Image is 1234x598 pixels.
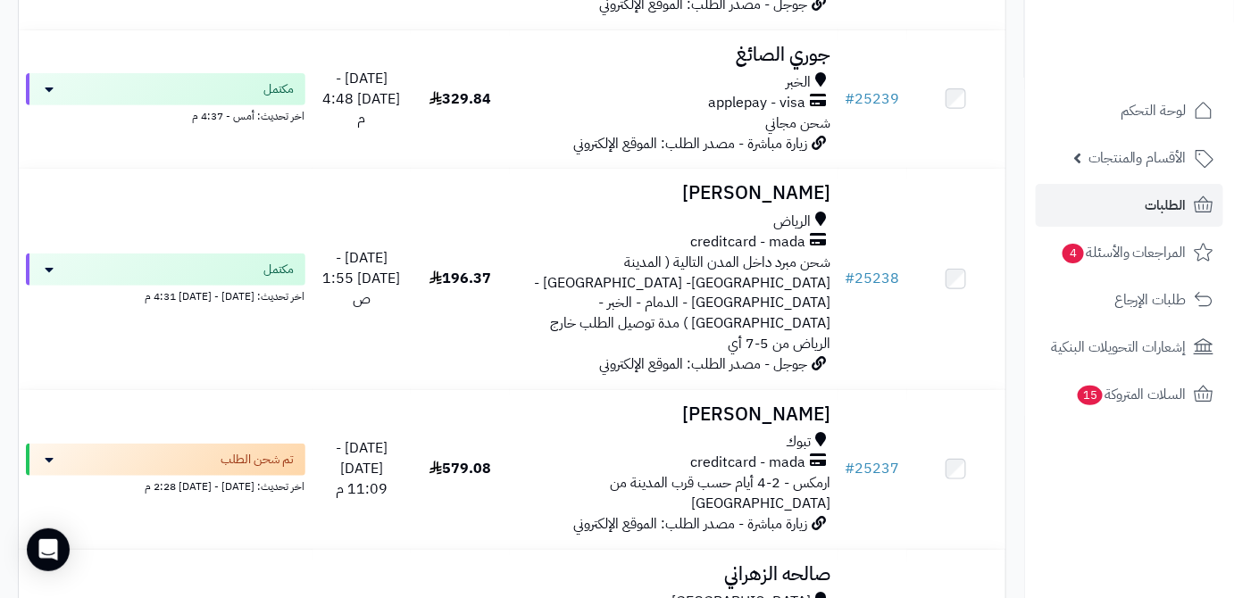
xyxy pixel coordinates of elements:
span: [DATE] - [DATE] 4:48 م [322,68,400,130]
span: زيارة مباشرة - مصدر الطلب: الموقع الإلكتروني [574,513,808,535]
span: طلبات الإرجاع [1114,287,1187,312]
span: 196.37 [429,268,491,289]
a: #25238 [846,268,900,289]
span: لوحة التحكم [1121,98,1187,123]
div: اخر تحديث: أمس - 4:37 م [26,105,305,124]
h3: جوري الصائغ [517,45,831,65]
div: اخر تحديث: [DATE] - [DATE] 4:31 م [26,286,305,304]
a: لوحة التحكم [1036,89,1223,132]
span: شحن مجاني [766,112,831,134]
span: زيارة مباشرة - مصدر الطلب: الموقع الإلكتروني [574,133,808,154]
span: الأقسام والمنتجات [1088,145,1187,170]
span: # [846,458,855,479]
span: [DATE] - [DATE] 11:09 م [336,437,388,500]
a: السلات المتروكة15 [1036,373,1223,416]
a: طلبات الإرجاع [1036,278,1223,321]
div: اخر تحديث: [DATE] - [DATE] 2:28 م [26,476,305,494]
span: applepay - visa [709,93,806,113]
a: إشعارات التحويلات البنكية [1036,326,1223,369]
span: مكتمل [264,80,295,98]
span: creditcard - mada [691,232,806,253]
span: شحن مبرد داخل المدن التالية ( المدينة [GEOGRAPHIC_DATA]- [GEOGRAPHIC_DATA] - [GEOGRAPHIC_DATA] - ... [535,252,831,354]
a: الطلبات [1036,184,1223,227]
span: الخبر [787,72,812,93]
span: الطلبات [1146,193,1187,218]
span: السلات المتروكة [1076,382,1187,407]
span: 579.08 [429,458,491,479]
span: 329.84 [429,88,491,110]
h3: [PERSON_NAME] [517,183,831,203]
a: #25237 [846,458,900,479]
span: 15 [1078,386,1103,405]
span: # [846,88,855,110]
span: ارمكس - 2-4 أيام حسب قرب المدينة من [GEOGRAPHIC_DATA] [611,472,831,514]
span: جوجل - مصدر الطلب: الموقع الإلكتروني [600,353,808,375]
div: Open Intercom Messenger [27,528,70,571]
span: تم شحن الطلب [221,451,295,469]
span: creditcard - mada [691,453,806,473]
span: تبوك [787,432,812,453]
a: #25239 [846,88,900,110]
span: المراجعات والأسئلة [1061,240,1187,265]
span: إشعارات التحويلات البنكية [1051,335,1187,360]
span: 4 [1063,244,1084,263]
h3: صالحه الزهراني [517,564,831,585]
span: الرياض [774,212,812,232]
h3: [PERSON_NAME] [517,404,831,425]
span: # [846,268,855,289]
span: [DATE] - [DATE] 1:55 ص [322,247,400,310]
span: مكتمل [264,261,295,278]
a: المراجعات والأسئلة4 [1036,231,1223,274]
